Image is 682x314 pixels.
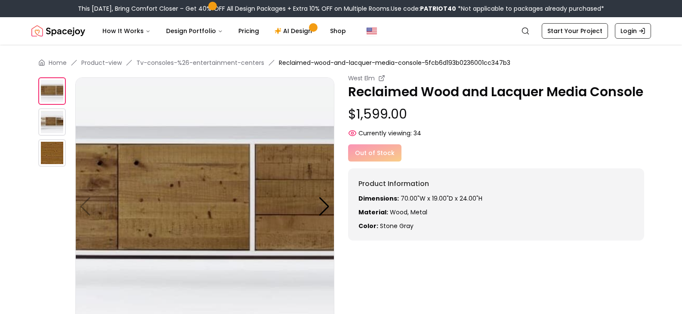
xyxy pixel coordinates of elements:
[31,22,85,40] img: Spacejoy Logo
[358,194,399,203] strong: Dimensions:
[358,194,634,203] p: 70.00"W x 19.00"D x 24.00"H
[348,107,644,122] p: $1,599.00
[323,22,353,40] a: Shop
[615,23,651,39] a: Login
[348,84,644,100] p: Reclaimed Wood and Lacquer Media Console
[390,208,427,216] span: Wood, Metal
[159,22,230,40] button: Design Portfolio
[38,108,66,136] img: https://storage.googleapis.com/spacejoy-main/assets/5fcb6d193b0236001cc347b3/product_3_ahe0h8eg7g2m
[78,4,604,13] div: This [DATE], Bring Comfort Closer – Get 40% OFF All Design Packages + Extra 10% OFF on Multiple R...
[542,23,608,39] a: Start Your Project
[456,4,604,13] span: *Not applicable to packages already purchased*
[31,17,651,45] nav: Global
[358,129,412,137] span: Currently viewing:
[358,222,378,230] strong: Color:
[420,4,456,13] b: PATRIOT40
[348,74,375,82] small: West Elm
[414,129,421,137] span: 34
[38,77,66,105] img: https://storage.googleapis.com/spacejoy-main/assets/5fcb6d193b0236001cc347b3/product_2_ecccncp5f1o
[96,22,353,40] nav: Main
[31,22,85,40] a: Spacejoy
[81,58,122,67] a: Product-view
[38,58,644,67] nav: breadcrumb
[38,139,66,167] img: https://storage.googleapis.com/spacejoy-main/assets/5fcb6d193b0236001cc347b3/product_0_mjg3if1lm4d6
[358,208,388,216] strong: Material:
[136,58,264,67] a: Tv-consoles-%26-entertainment-centers
[367,26,377,36] img: United States
[358,179,634,189] h6: Product Information
[49,58,67,67] a: Home
[268,22,321,40] a: AI Design
[279,58,510,67] span: Reclaimed-wood-and-lacquer-media-console-5fcb6d193b0236001cc347b3
[231,22,266,40] a: Pricing
[391,4,456,13] span: Use code:
[96,22,157,40] button: How It Works
[380,222,414,230] span: stone gray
